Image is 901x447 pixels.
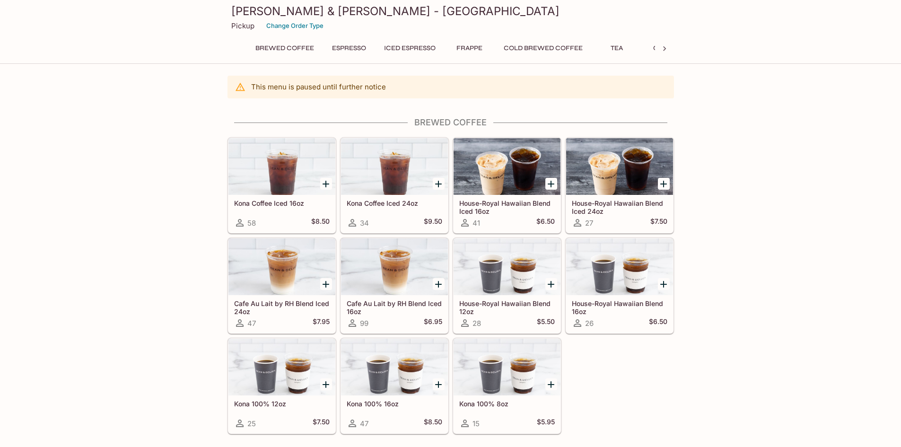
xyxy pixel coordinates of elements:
[360,419,368,428] span: 47
[537,418,555,429] h5: $5.95
[545,278,557,290] button: Add House-Royal Hawaiian Blend 12oz
[234,400,330,408] h5: Kona 100% 12oz
[234,199,330,207] h5: Kona Coffee Iced 16oz
[459,299,555,315] h5: House-Royal Hawaiian Blend 12oz
[228,339,335,395] div: Kona 100% 12oz
[247,219,256,228] span: 58
[341,138,448,195] div: Kona Coffee Iced 24oz
[250,42,319,55] button: Brewed Coffee
[320,278,332,290] button: Add Cafe Au Lait by RH Blend Iced 24oz
[379,42,441,55] button: Iced Espresso
[320,378,332,390] button: Add Kona 100% 12oz
[327,42,371,55] button: Espresso
[341,238,448,333] a: Cafe Au Lait by RH Blend Iced 16oz99$6.95
[247,319,256,328] span: 47
[572,299,667,315] h5: House-Royal Hawaiian Blend 16oz
[537,317,555,329] h5: $5.50
[454,238,560,295] div: House-Royal Hawaiian Blend 12oz
[545,378,557,390] button: Add Kona 100% 8oz
[341,138,448,233] a: Kona Coffee Iced 24oz34$9.50
[234,299,330,315] h5: Cafe Au Lait by RH Blend Iced 24oz
[585,219,593,228] span: 27
[566,238,674,333] a: House-Royal Hawaiian Blend 16oz26$6.50
[228,138,336,233] a: Kona Coffee Iced 16oz58$8.50
[424,418,442,429] h5: $8.50
[433,378,445,390] button: Add Kona 100% 16oz
[448,42,491,55] button: Frappe
[228,138,335,195] div: Kona Coffee Iced 16oz
[572,199,667,215] h5: House-Royal Hawaiian Blend Iced 24oz
[433,278,445,290] button: Add Cafe Au Lait by RH Blend Iced 16oz
[459,199,555,215] h5: House-Royal Hawaiian Blend Iced 16oz
[566,138,673,195] div: House-Royal Hawaiian Blend Iced 24oz
[472,219,480,228] span: 41
[499,42,588,55] button: Cold Brewed Coffee
[585,319,594,328] span: 26
[320,178,332,190] button: Add Kona Coffee Iced 16oz
[424,317,442,329] h5: $6.95
[545,178,557,190] button: Add House-Royal Hawaiian Blend Iced 16oz
[341,339,448,395] div: Kona 100% 16oz
[247,419,256,428] span: 25
[313,317,330,329] h5: $7.95
[313,418,330,429] h5: $7.50
[231,4,670,18] h3: [PERSON_NAME] & [PERSON_NAME] - [GEOGRAPHIC_DATA]
[341,338,448,434] a: Kona 100% 16oz47$8.50
[658,178,670,190] button: Add House-Royal Hawaiian Blend Iced 24oz
[228,238,335,295] div: Cafe Au Lait by RH Blend Iced 24oz
[459,400,555,408] h5: Kona 100% 8oz
[566,238,673,295] div: House-Royal Hawaiian Blend 16oz
[360,219,369,228] span: 34
[433,178,445,190] button: Add Kona Coffee Iced 24oz
[453,138,561,233] a: House-Royal Hawaiian Blend Iced 16oz41$6.50
[472,319,481,328] span: 28
[262,18,328,33] button: Change Order Type
[347,199,442,207] h5: Kona Coffee Iced 24oz
[347,400,442,408] h5: Kona 100% 16oz
[228,338,336,434] a: Kona 100% 12oz25$7.50
[536,217,555,228] h5: $6.50
[454,138,560,195] div: House-Royal Hawaiian Blend Iced 16oz
[453,238,561,333] a: House-Royal Hawaiian Blend 12oz28$5.50
[566,138,674,233] a: House-Royal Hawaiian Blend Iced 24oz27$7.50
[311,217,330,228] h5: $8.50
[424,217,442,228] h5: $9.50
[649,317,667,329] h5: $6.50
[251,82,386,91] p: This menu is paused until further notice
[231,21,254,30] p: Pickup
[658,278,670,290] button: Add House-Royal Hawaiian Blend 16oz
[228,238,336,333] a: Cafe Au Lait by RH Blend Iced 24oz47$7.95
[453,338,561,434] a: Kona 100% 8oz15$5.95
[227,117,674,128] h4: Brewed Coffee
[650,217,667,228] h5: $7.50
[360,319,368,328] span: 99
[646,42,688,55] button: Others
[472,419,480,428] span: 15
[595,42,638,55] button: Tea
[341,238,448,295] div: Cafe Au Lait by RH Blend Iced 16oz
[454,339,560,395] div: Kona 100% 8oz
[347,299,442,315] h5: Cafe Au Lait by RH Blend Iced 16oz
